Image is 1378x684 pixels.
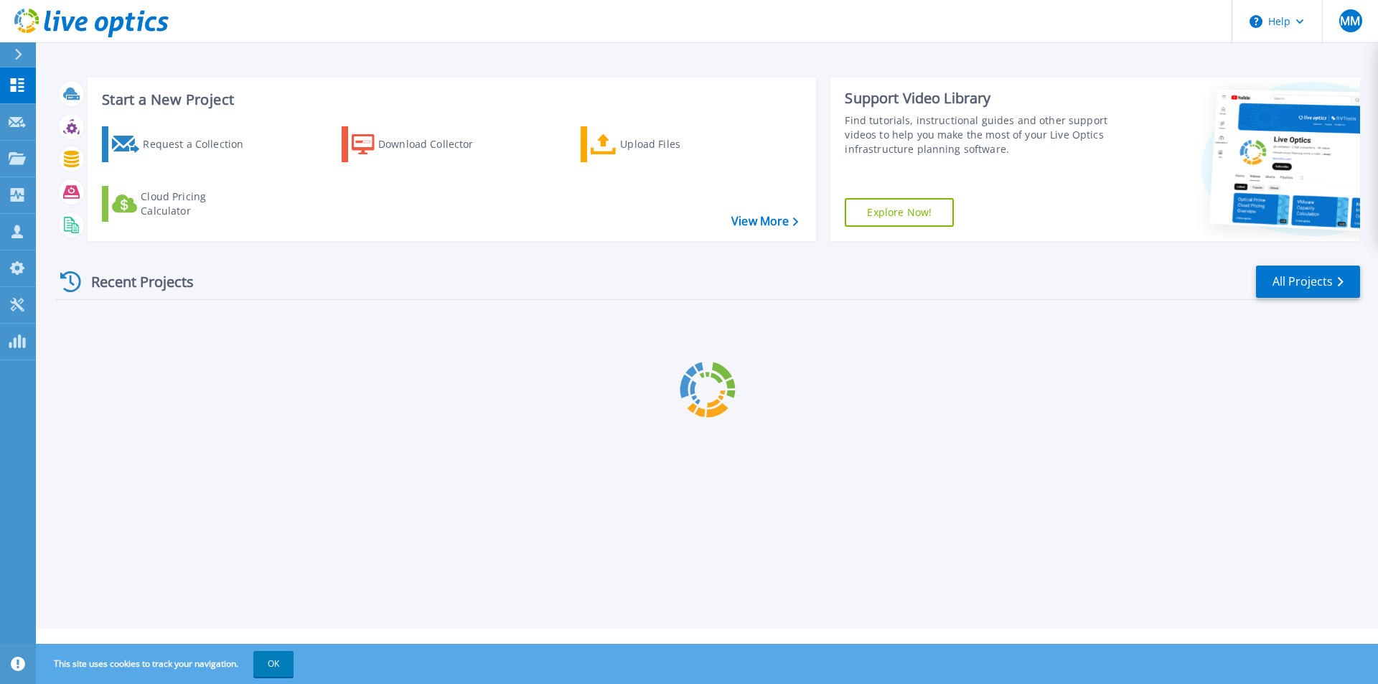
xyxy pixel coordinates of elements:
div: Upload Files [620,130,735,159]
div: Download Collector [378,130,493,159]
a: Upload Files [581,126,741,162]
div: Cloud Pricing Calculator [141,189,256,218]
span: This site uses cookies to track your navigation. [39,651,294,677]
a: Download Collector [342,126,502,162]
span: MM [1340,15,1360,27]
a: All Projects [1256,266,1360,298]
a: Cloud Pricing Calculator [102,186,262,222]
h3: Start a New Project [102,92,798,108]
div: Recent Projects [55,264,213,299]
a: View More [731,215,798,228]
a: Explore Now! [845,198,954,227]
div: Find tutorials, instructional guides and other support videos to help you make the most of your L... [845,113,1115,156]
a: Request a Collection [102,126,262,162]
button: OK [253,651,294,677]
div: Support Video Library [845,89,1115,108]
div: Request a Collection [143,130,258,159]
